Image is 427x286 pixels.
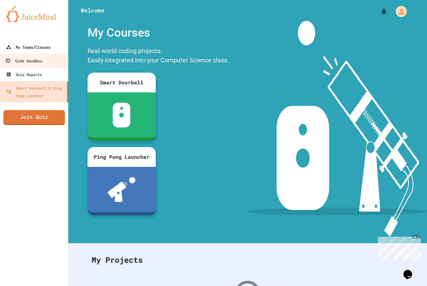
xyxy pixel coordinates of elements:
div: My Teams/Classes [6,43,51,51]
div: Smart Doorbell [88,73,156,92]
img: ppl-with-ball.png [108,177,135,202]
img: banner-image-my-projects.png [248,21,427,237]
div: My Projects [85,248,410,272]
div: My Courses [84,21,232,45]
img: logo-orange.svg [6,6,62,22]
div: My Account [389,4,408,19]
iframe: chat widget [375,234,421,261]
div: Code Sandbox [5,57,42,65]
a: Join Quiz [3,110,65,125]
div: Quiz Reports [6,71,42,78]
iframe: chat widget [401,261,421,280]
div: My Notifications [369,6,389,17]
div: Real-world coding projects. Easily integrated into your Computer Science class. [84,45,232,68]
div: Smart Doorbell & Ping Pong Launcher [6,84,65,99]
img: sdb-white.svg [113,103,130,127]
div: Chat with us now!Close [2,2,43,39]
div: Ping Pong Launcher [88,147,156,167]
